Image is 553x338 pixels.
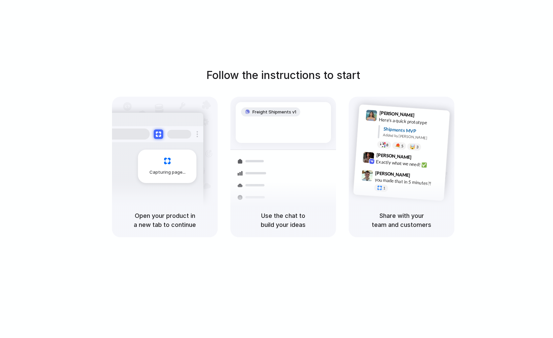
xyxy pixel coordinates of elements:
span: 3 [416,145,419,149]
span: 5 [401,144,404,148]
span: 9:42 AM [414,154,427,162]
div: 🤯 [410,144,416,149]
div: Shipments MVP [383,125,445,136]
div: you made that in 5 minutes?! [374,176,441,187]
span: [PERSON_NAME] [376,151,412,161]
h5: Open your product in a new tab to continue [120,211,210,229]
h1: Follow the instructions to start [206,67,360,83]
div: Exactly what we need! ✅ [376,158,443,169]
h5: Use the chat to build your ideas [238,211,328,229]
div: Here's a quick prototype [379,116,446,127]
span: 9:41 AM [417,112,430,120]
span: Capturing page [149,169,187,176]
span: 8 [386,143,389,147]
span: [PERSON_NAME] [375,169,411,179]
span: Freight Shipments v1 [252,109,296,115]
span: [PERSON_NAME] [379,109,415,119]
span: 1 [383,186,385,190]
h5: Share with your team and customers [357,211,446,229]
div: Added by [PERSON_NAME] [383,132,444,142]
span: 9:47 AM [412,172,426,180]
